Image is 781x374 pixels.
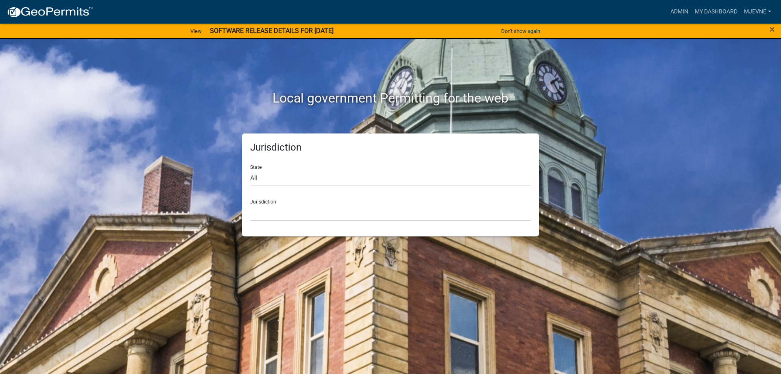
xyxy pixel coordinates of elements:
a: Admin [667,4,692,20]
span: × [770,24,775,35]
a: MJevne [741,4,774,20]
a: My Dashboard [692,4,741,20]
button: Close [770,24,775,34]
h2: Local government Permitting for the web [165,90,616,106]
a: View [187,24,205,38]
strong: SOFTWARE RELEASE DETAILS FOR [DATE] [210,27,334,35]
h5: Jurisdiction [250,142,531,153]
button: Don't show again [498,24,543,38]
